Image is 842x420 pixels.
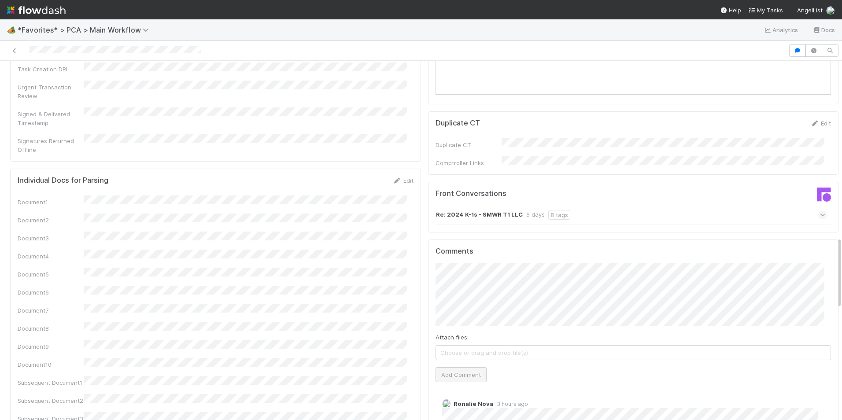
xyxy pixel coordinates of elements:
[436,247,831,256] h5: Comments
[18,396,84,405] div: Subsequent Document2
[748,7,783,14] span: My Tasks
[18,83,84,100] div: Urgent Transaction Review
[18,136,84,154] div: Signatures Returned Offline
[18,270,84,279] div: Document5
[18,176,108,185] h5: Individual Docs for Parsing
[748,6,783,15] a: My Tasks
[393,177,414,184] a: Edit
[826,6,835,15] img: avatar_487f705b-1efa-4920-8de6-14528bcda38c.png
[18,342,84,351] div: Document9
[18,198,84,206] div: Document1
[454,400,493,407] span: Ronalie Nova
[436,189,627,198] h5: Front Conversations
[812,25,835,35] a: Docs
[18,324,84,333] div: Document8
[548,210,570,220] div: 8 tags
[18,65,84,74] div: Task Creation DRI
[18,378,84,387] div: Subsequent Document1
[797,7,823,14] span: AngelList
[18,216,84,225] div: Document2
[18,252,84,261] div: Document4
[526,210,545,220] div: 6 days
[764,25,798,35] a: Analytics
[493,401,528,407] span: 3 hours ago
[436,367,487,382] button: Add Comment
[436,333,469,342] label: Attach files:
[18,26,153,34] span: *Favorites* > PCA > Main Workflow
[817,188,831,202] img: front-logo-b4b721b83371efbadf0a.svg
[436,346,831,360] span: Choose or drag and drop file(s)
[436,140,502,149] div: Duplicate CT
[442,399,451,408] img: avatar_0d9988fd-9a15-4cc7-ad96-88feab9e0fa9.png
[7,3,66,18] img: logo-inverted-e16ddd16eac7371096b0.svg
[18,234,84,243] div: Document3
[18,306,84,315] div: Document7
[810,120,831,127] a: Edit
[18,110,84,127] div: Signed & Delivered Timestamp
[18,360,84,369] div: Document10
[7,26,16,33] span: 🏕️
[436,210,523,220] strong: Re: 2024 K-1s - SMWR T1 LLC
[18,288,84,297] div: Document6
[436,158,502,167] div: Comptroller Links
[436,119,480,128] h5: Duplicate CT
[720,6,741,15] div: Help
